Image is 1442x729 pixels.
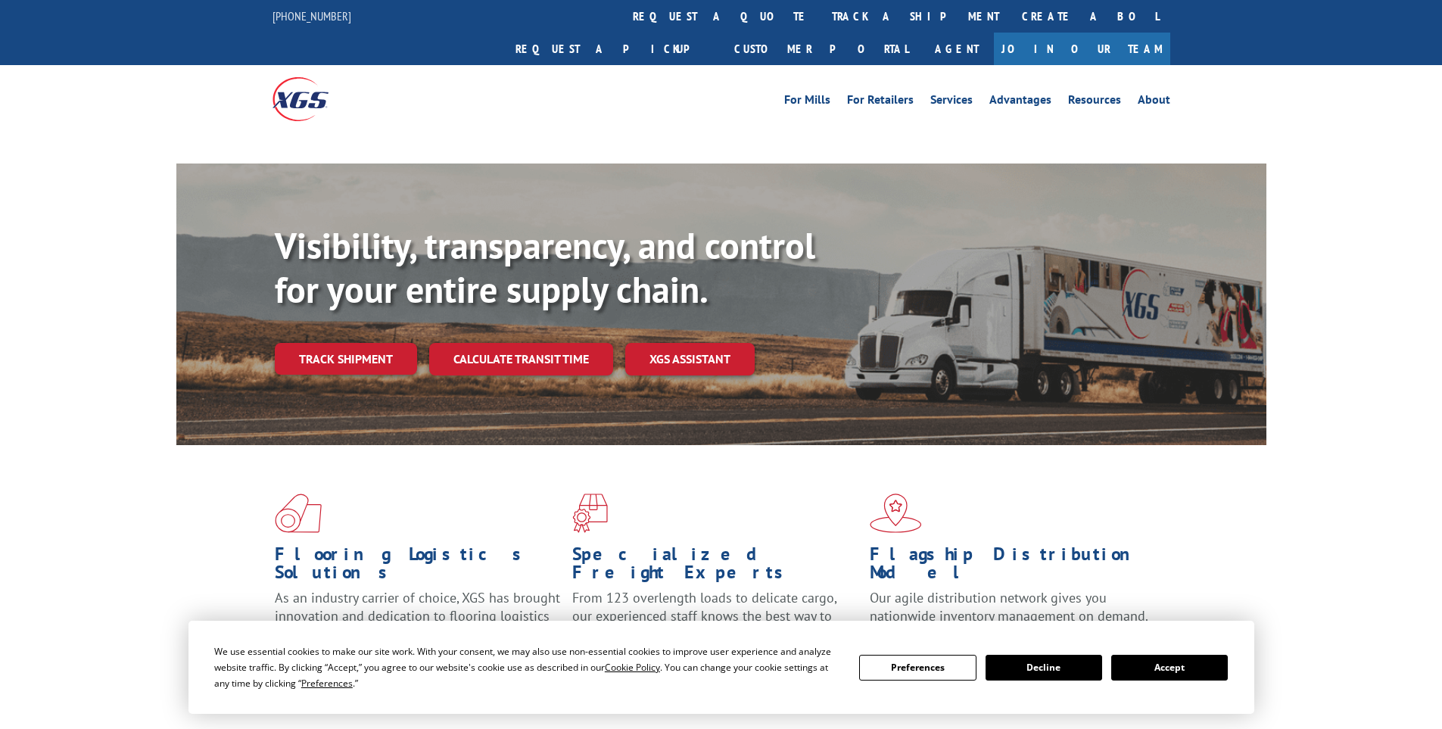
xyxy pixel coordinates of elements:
a: Resources [1068,94,1121,111]
a: Join Our Team [994,33,1170,65]
img: xgs-icon-focused-on-flooring-red [572,494,608,533]
button: Accept [1111,655,1228,681]
a: Customer Portal [723,33,920,65]
a: For Retailers [847,94,914,111]
h1: Flagship Distribution Model [870,545,1156,589]
a: [PHONE_NUMBER] [273,8,351,23]
a: XGS ASSISTANT [625,343,755,375]
a: Track shipment [275,343,417,375]
a: Services [930,94,973,111]
a: Advantages [989,94,1051,111]
img: xgs-icon-total-supply-chain-intelligence-red [275,494,322,533]
a: Calculate transit time [429,343,613,375]
a: Agent [920,33,994,65]
h1: Flooring Logistics Solutions [275,545,561,589]
button: Preferences [859,655,976,681]
div: Cookie Consent Prompt [188,621,1254,714]
span: Our agile distribution network gives you nationwide inventory management on demand. [870,589,1148,625]
button: Decline [986,655,1102,681]
div: We use essential cookies to make our site work. With your consent, we may also use non-essential ... [214,643,841,691]
a: About [1138,94,1170,111]
img: xgs-icon-flagship-distribution-model-red [870,494,922,533]
p: From 123 overlength loads to delicate cargo, our experienced staff knows the best way to move you... [572,589,858,656]
span: Preferences [301,677,353,690]
b: Visibility, transparency, and control for your entire supply chain. [275,222,815,313]
span: As an industry carrier of choice, XGS has brought innovation and dedication to flooring logistics... [275,589,560,643]
span: Cookie Policy [605,661,660,674]
h1: Specialized Freight Experts [572,545,858,589]
a: For Mills [784,94,830,111]
a: Request a pickup [504,33,723,65]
